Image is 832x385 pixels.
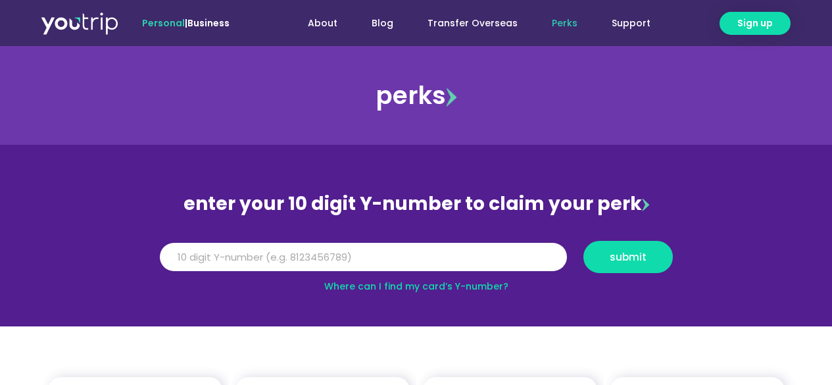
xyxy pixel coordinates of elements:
[187,16,230,30] a: Business
[410,11,535,36] a: Transfer Overseas
[583,241,673,273] button: submit
[535,11,595,36] a: Perks
[595,11,668,36] a: Support
[142,16,185,30] span: Personal
[737,16,773,30] span: Sign up
[355,11,410,36] a: Blog
[142,16,230,30] span: |
[160,243,567,272] input: 10 digit Y-number (e.g. 8123456789)
[153,187,679,221] div: enter your 10 digit Y-number to claim your perk
[610,252,647,262] span: submit
[720,12,791,35] a: Sign up
[291,11,355,36] a: About
[324,280,508,293] a: Where can I find my card’s Y-number?
[160,241,673,283] form: Y Number
[265,11,668,36] nav: Menu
